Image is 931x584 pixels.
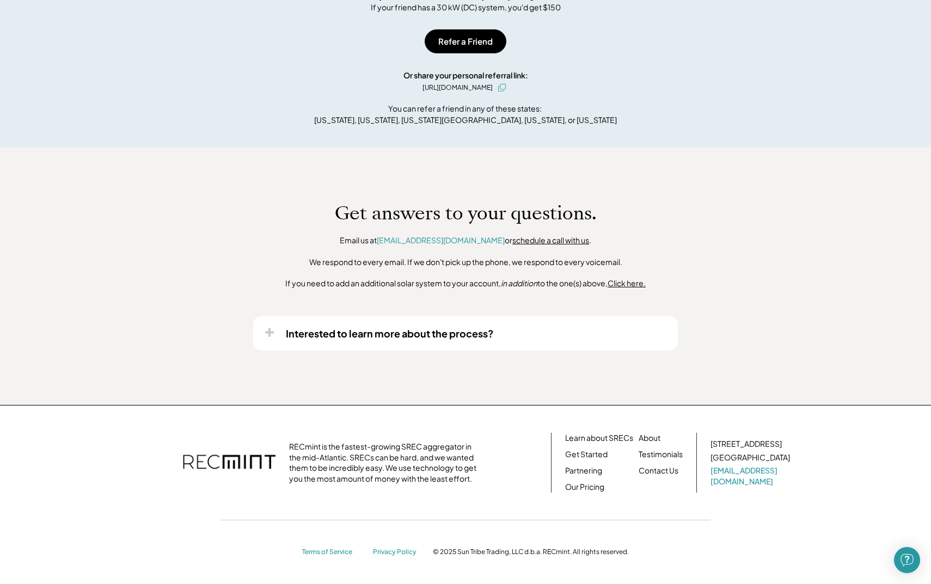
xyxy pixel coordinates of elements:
[639,465,678,476] a: Contact Us
[565,465,602,476] a: Partnering
[314,103,617,126] div: You can refer a friend in any of these states: [US_STATE], [US_STATE], [US_STATE][GEOGRAPHIC_DATA...
[639,433,660,444] a: About
[289,441,482,484] div: RECmint is the fastest-growing SREC aggregator in the mid-Atlantic. SRECs can be hard, and we wan...
[608,278,646,288] u: Click here.
[302,548,362,557] a: Terms of Service
[183,444,275,482] img: recmint-logotype%403x.png
[639,449,683,460] a: Testimonials
[377,235,505,245] a: [EMAIL_ADDRESS][DOMAIN_NAME]
[710,439,782,450] div: [STREET_ADDRESS]
[710,452,790,463] div: [GEOGRAPHIC_DATA]
[425,29,506,53] button: Refer a Friend
[565,482,604,493] a: Our Pricing
[309,257,622,268] div: We respond to every email. If we don't pick up the phone, we respond to every voicemail.
[286,327,494,340] div: Interested to learn more about the process?
[565,449,608,460] a: Get Started
[373,548,422,557] a: Privacy Policy
[433,548,629,556] div: © 2025 Sun Tribe Trading, LLC d.b.a. RECmint. All rights reserved.
[894,547,920,573] div: Open Intercom Messenger
[501,278,537,288] em: in addition
[512,235,589,245] a: schedule a call with us
[710,465,792,487] a: [EMAIL_ADDRESS][DOMAIN_NAME]
[340,235,591,246] div: Email us at or .
[495,81,509,94] button: click to copy
[422,83,493,93] div: [URL][DOMAIN_NAME]
[335,202,597,225] h1: Get answers to your questions.
[403,70,528,81] div: Or share your personal referral link:
[285,278,646,289] div: If you need to add an additional solar system to your account, to the one(s) above,
[565,433,633,444] a: Learn about SRECs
